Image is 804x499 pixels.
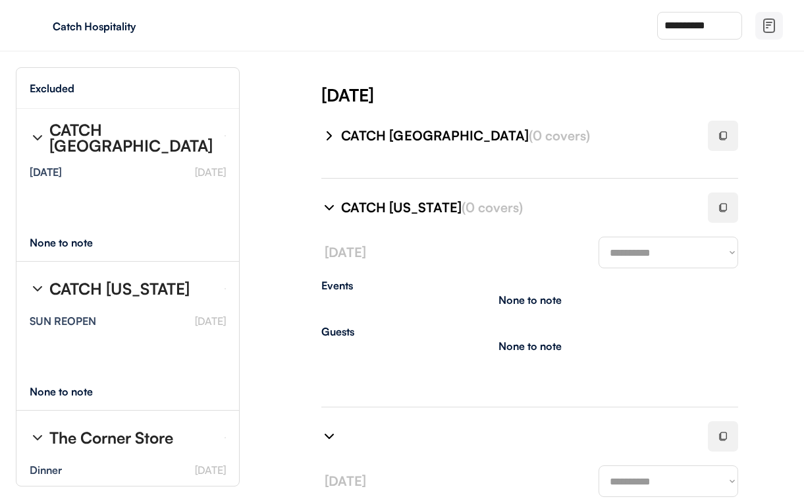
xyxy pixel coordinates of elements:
div: None to note [498,295,562,305]
img: chevron-right%20%281%29.svg [30,281,45,297]
div: CATCH [GEOGRAPHIC_DATA] [49,122,214,154]
div: Dinner [30,465,62,475]
img: yH5BAEAAAAALAAAAAABAAEAAAIBRAA7 [26,15,47,36]
div: Catch Hospitality [53,21,219,32]
div: Guests [321,326,738,337]
div: CATCH [US_STATE] [341,198,692,217]
img: chevron-right%20%281%29.svg [321,428,337,444]
div: [DATE] [30,167,62,177]
img: chevron-right%20%281%29.svg [30,430,45,446]
div: CATCH [US_STATE] [49,281,190,297]
div: None to note [30,386,117,397]
img: chevron-right%20%281%29.svg [321,200,337,216]
div: None to note [30,237,117,248]
font: [DATE] [325,473,366,489]
div: The Corner Store [49,430,173,446]
div: SUN REOPEN [30,316,96,326]
font: (0 covers) [529,127,590,144]
font: [DATE] [195,314,226,328]
font: [DATE] [325,244,366,260]
font: (0 covers) [462,199,523,216]
div: None to note [498,341,562,351]
font: [DATE] [195,463,226,477]
img: chevron-right%20%281%29.svg [321,128,337,144]
font: [DATE] [195,165,226,179]
img: chevron-right%20%281%29.svg [30,130,45,146]
div: Excluded [30,83,74,94]
div: Events [321,280,738,291]
div: [DATE] [321,83,804,107]
div: CATCH [GEOGRAPHIC_DATA] [341,127,692,145]
img: file-02.svg [761,18,777,34]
